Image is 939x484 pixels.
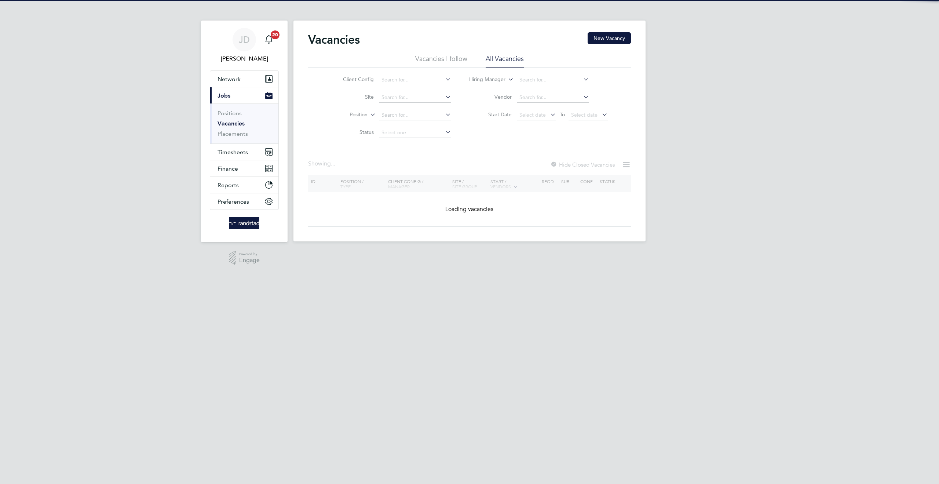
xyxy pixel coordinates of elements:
[239,257,260,263] span: Engage
[239,251,260,257] span: Powered by
[210,193,278,210] button: Preferences
[218,149,248,156] span: Timesheets
[210,160,278,177] button: Finance
[379,75,451,85] input: Search for...
[210,144,278,160] button: Timesheets
[210,71,278,87] button: Network
[239,35,250,44] span: JD
[218,130,248,137] a: Placements
[262,28,276,51] a: 20
[218,110,242,117] a: Positions
[218,92,230,99] span: Jobs
[415,54,467,68] li: Vacancies I follow
[218,120,245,127] a: Vacancies
[210,54,279,63] span: James Deegan
[517,92,589,103] input: Search for...
[558,110,567,119] span: To
[519,112,546,118] span: Select date
[588,32,631,44] button: New Vacancy
[463,76,505,83] label: Hiring Manager
[379,92,451,103] input: Search for...
[210,87,278,103] button: Jobs
[201,21,288,242] nav: Main navigation
[469,94,512,100] label: Vendor
[517,75,589,85] input: Search for...
[210,103,278,143] div: Jobs
[571,112,598,118] span: Select date
[271,30,279,39] span: 20
[331,160,335,167] span: ...
[325,111,368,119] label: Position
[308,32,360,47] h2: Vacancies
[332,129,374,135] label: Status
[469,111,512,118] label: Start Date
[229,251,260,265] a: Powered byEngage
[486,54,524,68] li: All Vacancies
[218,76,241,83] span: Network
[308,160,337,168] div: Showing
[210,28,279,63] a: JD[PERSON_NAME]
[218,198,249,205] span: Preferences
[218,182,239,189] span: Reports
[210,217,279,229] a: Go to home page
[332,76,374,83] label: Client Config
[550,161,615,168] label: Hide Closed Vacancies
[229,217,260,229] img: randstad-logo-retina.png
[218,165,238,172] span: Finance
[379,110,451,120] input: Search for...
[379,128,451,138] input: Select one
[332,94,374,100] label: Site
[210,177,278,193] button: Reports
